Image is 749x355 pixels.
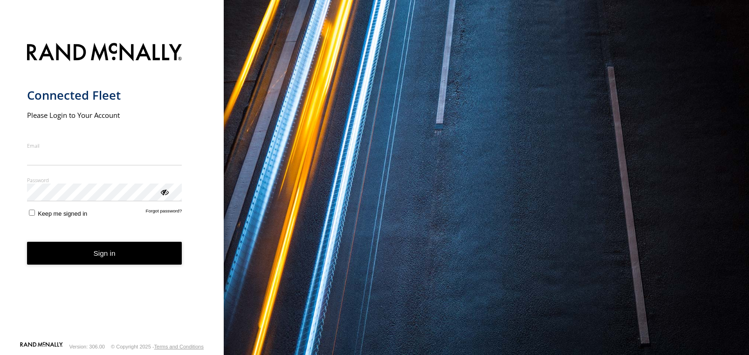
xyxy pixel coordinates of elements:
a: Forgot password? [146,208,182,217]
button: Sign in [27,242,182,265]
h1: Connected Fleet [27,88,182,103]
form: main [27,37,197,341]
span: Keep me signed in [38,210,87,217]
label: Email [27,142,182,149]
input: Keep me signed in [29,210,35,216]
label: Password [27,177,182,184]
div: © Copyright 2025 - [111,344,204,349]
div: Version: 306.00 [69,344,105,349]
img: Rand McNally [27,41,182,65]
a: Visit our Website [20,342,63,351]
h2: Please Login to Your Account [27,110,182,120]
a: Terms and Conditions [154,344,204,349]
div: ViewPassword [159,187,169,196]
